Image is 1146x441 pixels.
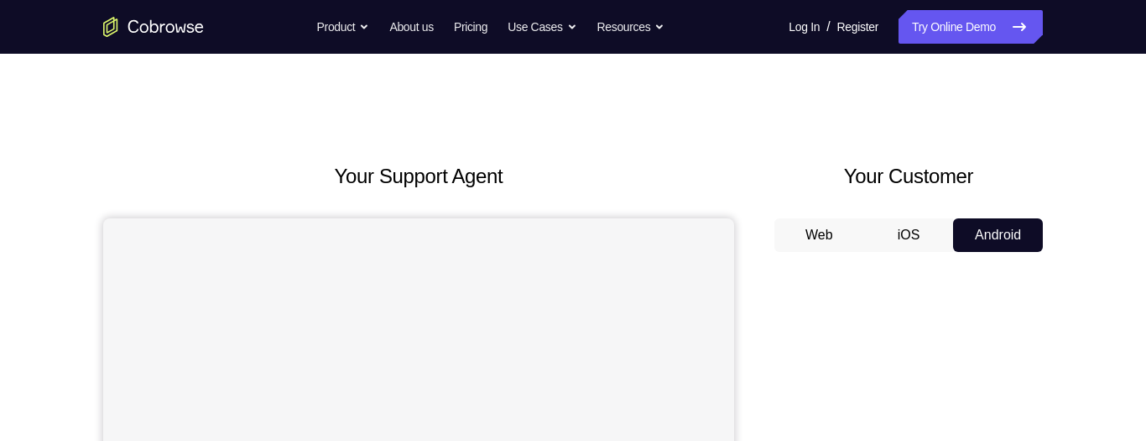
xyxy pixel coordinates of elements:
[899,10,1043,44] a: Try Online Demo
[597,10,665,44] button: Resources
[508,10,576,44] button: Use Cases
[864,218,954,252] button: iOS
[389,10,433,44] a: About us
[837,10,878,44] a: Register
[826,17,830,37] span: /
[317,10,370,44] button: Product
[774,161,1043,192] h2: Your Customer
[774,218,864,252] button: Web
[103,17,204,37] a: Go to the home page
[953,218,1043,252] button: Android
[454,10,487,44] a: Pricing
[103,161,734,192] h2: Your Support Agent
[789,10,820,44] a: Log In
